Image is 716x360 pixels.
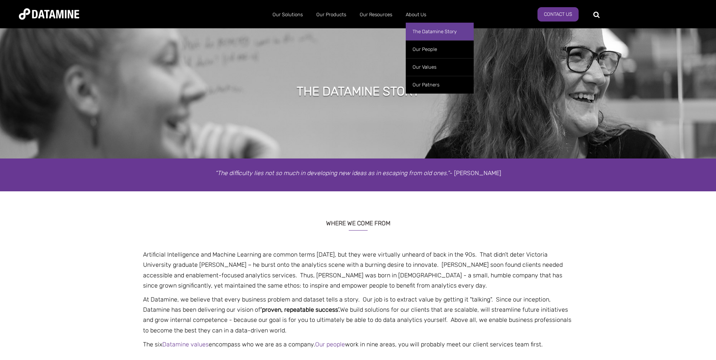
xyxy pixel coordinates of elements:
a: Our Values [406,58,474,76]
a: Our People [406,40,474,58]
a: Contact us [537,7,579,22]
p: Artificial Intelligence and Machine Learning are common terms [DATE], but they were virtually unh... [137,249,579,291]
p: The six encompass who we are as a company. work in nine areas, you will probably meet our client ... [137,339,579,349]
em: “The difficulty lies not so much in developing new ideas as in escaping from old ones.” [215,169,450,177]
a: Our Resources [353,5,399,25]
a: Our Products [309,5,353,25]
a: Datamine values [162,341,209,348]
p: - [PERSON_NAME] [137,168,579,178]
a: Our people [315,341,345,348]
a: The Datamine Story [406,23,474,40]
p: At Datamine, we believe that every business problem and dataset tells a story. Our job is to extr... [137,294,579,335]
img: Datamine [19,8,79,20]
a: Our Patners [406,76,474,94]
h3: WHERE WE COME FROM [137,210,579,231]
h1: THE DATAMINE STORY [297,83,420,100]
a: About Us [399,5,433,25]
a: Our Solutions [266,5,309,25]
span: ‘proven, repeatable success’. [260,306,340,313]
